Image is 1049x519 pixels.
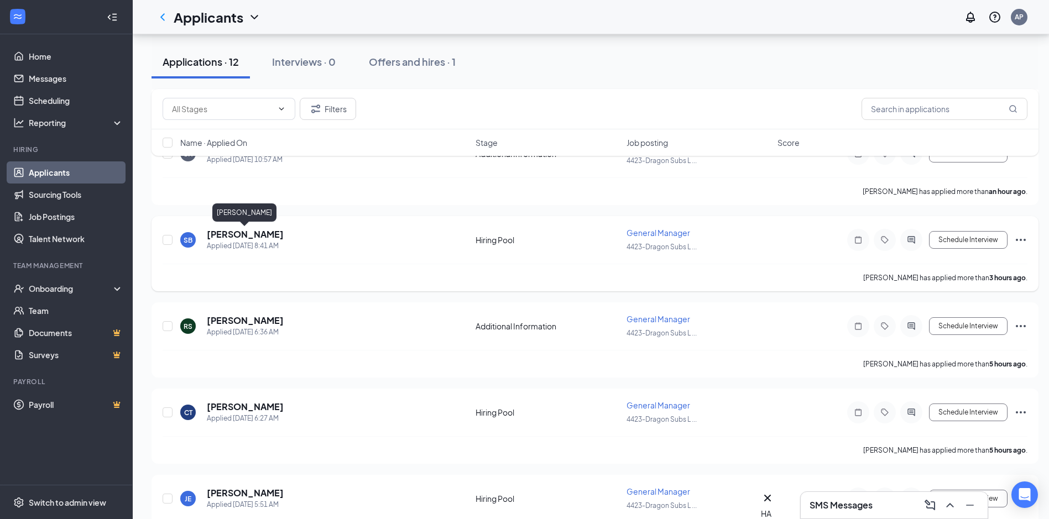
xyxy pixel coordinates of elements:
div: [PERSON_NAME] [212,203,276,222]
svg: ComposeMessage [923,499,937,512]
a: DocumentsCrown [29,322,123,344]
input: Search in applications [862,98,1027,120]
h5: [PERSON_NAME] [207,314,284,327]
a: Talent Network [29,228,123,250]
svg: Tag [878,235,891,244]
svg: ChevronDown [248,11,261,24]
a: Home [29,45,123,67]
div: Switch to admin view [29,497,106,508]
div: Applied [DATE] 5:51 AM [207,499,284,510]
svg: UserCheck [13,283,24,294]
div: CT [184,408,192,417]
span: General Manager [627,314,690,324]
div: Hiring Pool [476,234,620,245]
div: Reporting [29,117,124,128]
a: Job Postings [29,206,123,228]
div: Applied [DATE] 6:27 AM [207,413,284,424]
svg: Tag [878,322,891,331]
p: [PERSON_NAME] has applied more than . [863,187,1027,196]
div: Hiring Pool [476,493,620,504]
svg: Ellipses [1014,233,1027,247]
a: Applicants [29,161,123,184]
div: Interviews · 0 [272,55,336,69]
a: Team [29,300,123,322]
a: PayrollCrown [29,394,123,416]
span: Job posting [627,137,668,148]
svg: Cross [761,491,774,505]
svg: ChevronDown [277,104,286,113]
p: [PERSON_NAME] has applied more than . [863,359,1027,369]
h3: SMS Messages [810,499,873,511]
span: 4423-Dragon Subs L ... [627,243,697,251]
p: [PERSON_NAME] has applied more than . [863,445,1027,455]
div: JE [185,494,191,504]
svg: WorkstreamLogo [12,11,23,22]
span: 4423-Dragon Subs L ... [627,415,697,423]
svg: ActiveChat [905,408,918,417]
button: ComposeMessage [921,496,939,514]
span: General Manager [627,228,690,238]
svg: Ellipses [1014,319,1027,333]
svg: Minimize [963,499,977,512]
svg: Note [852,235,865,244]
div: Open Intercom Messenger [1011,481,1038,508]
button: Filter Filters [300,98,356,120]
button: Minimize [961,496,979,514]
div: Hiring [13,145,121,154]
svg: Settings [13,497,24,508]
svg: Note [852,408,865,417]
input: All Stages [172,103,273,115]
h5: [PERSON_NAME] [207,228,284,240]
button: Schedule Interview [929,317,1008,335]
button: Schedule Interview [929,490,1008,507]
div: SB [184,235,192,245]
h5: [PERSON_NAME] [207,401,284,413]
button: ChevronUp [941,496,959,514]
a: Scheduling [29,90,123,112]
b: 5 hours ago [989,360,1026,368]
span: 4423-Dragon Subs L ... [627,501,697,510]
div: RS [184,322,192,331]
svg: QuestionInfo [988,11,1001,24]
b: 5 hours ago [989,446,1026,454]
div: Additional Information [476,321,620,332]
svg: ActiveChat [905,322,918,331]
b: 3 hours ago [989,274,1026,282]
button: Schedule Interview [929,403,1008,421]
div: Applications · 12 [163,55,239,69]
h5: [PERSON_NAME] [207,487,284,499]
svg: Ellipses [1014,406,1027,419]
span: 4423-Dragon Subs L ... [627,329,697,337]
a: Messages [29,67,123,90]
div: Applied [DATE] 6:36 AM [207,327,284,338]
div: Hiring Pool [476,407,620,418]
div: Applied [DATE] 8:41 AM [207,240,284,251]
svg: Tag [878,408,891,417]
svg: ActiveChat [905,235,918,244]
div: Team Management [13,261,121,270]
span: General Manager [627,400,690,410]
h1: Applicants [174,8,243,27]
svg: Analysis [13,117,24,128]
button: Schedule Interview [929,231,1008,249]
a: Sourcing Tools [29,184,123,206]
div: AP [1015,12,1024,22]
svg: ChevronLeft [156,11,169,24]
div: Onboarding [29,283,114,294]
p: [PERSON_NAME] has applied more than . [863,273,1027,282]
span: General Manager [627,486,690,496]
svg: Filter [309,102,322,116]
svg: Note [852,322,865,331]
svg: Notifications [964,11,977,24]
svg: ChevronUp [943,499,957,512]
span: Stage [476,137,498,148]
b: an hour ago [989,187,1026,196]
div: Offers and hires · 1 [369,55,456,69]
span: Score [777,137,800,148]
svg: Collapse [107,12,118,23]
span: Name · Applied On [180,137,247,148]
svg: MagnifyingGlass [1009,104,1017,113]
div: Payroll [13,377,121,386]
